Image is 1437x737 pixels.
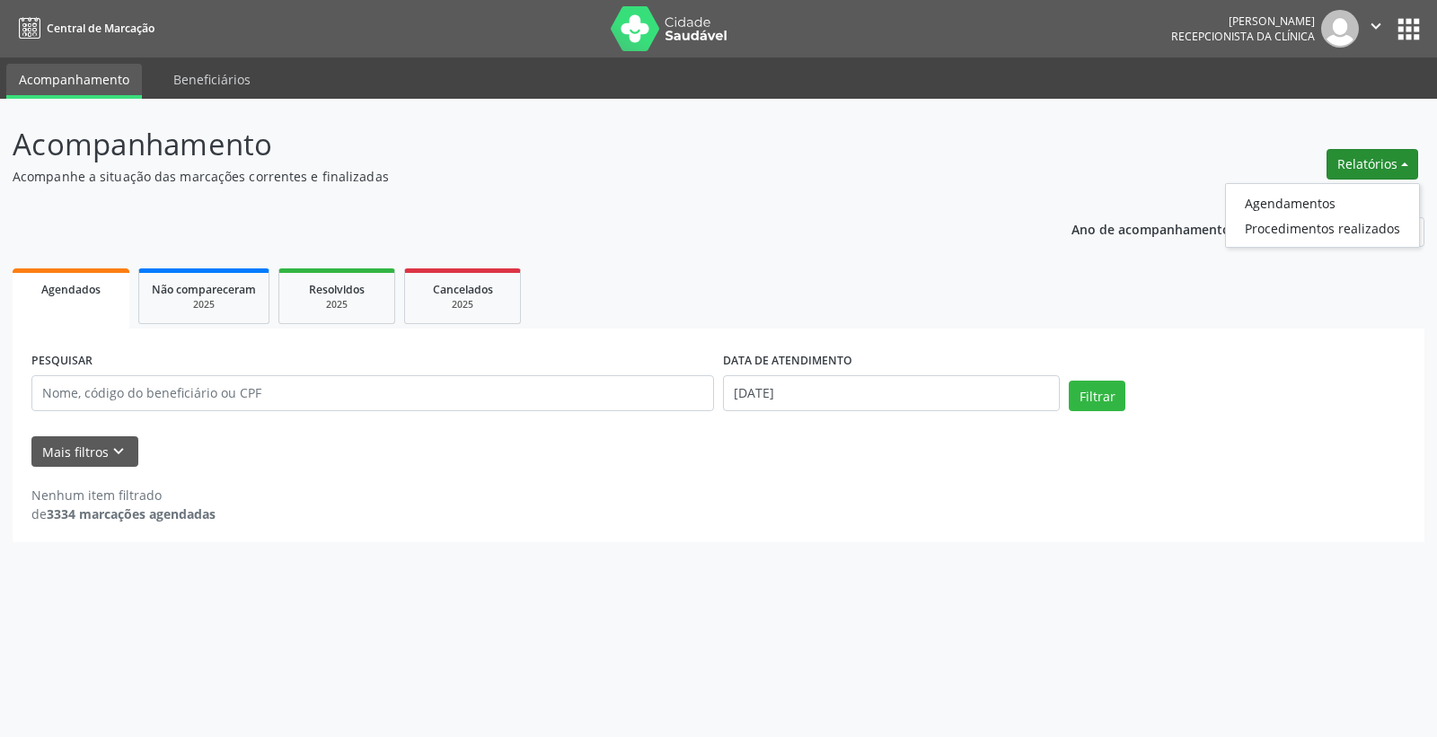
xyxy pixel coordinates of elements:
a: Agendamentos [1226,190,1419,215]
button: apps [1393,13,1424,45]
div: [PERSON_NAME] [1171,13,1315,29]
p: Acompanhe a situação das marcações correntes e finalizadas [13,167,1001,186]
button: Relatórios [1327,149,1418,180]
a: Procedimentos realizados [1226,215,1419,241]
i: keyboard_arrow_down [109,442,128,461]
label: PESQUISAR [31,347,93,375]
div: 2025 [418,298,507,311]
span: Central de Marcação [47,21,154,36]
a: Central de Marcação [13,13,154,43]
strong: 3334 marcações agendadas [47,505,216,522]
div: Nenhum item filtrado [31,486,216,504]
span: Não compareceram [152,282,256,297]
label: DATA DE ATENDIMENTO [723,347,852,375]
button: Mais filtroskeyboard_arrow_down [31,436,138,468]
input: Nome, código do beneficiário ou CPF [31,375,714,411]
input: Selecione um intervalo [723,375,1060,411]
div: 2025 [292,298,382,311]
button: Filtrar [1069,381,1125,411]
span: Agendados [41,282,101,297]
a: Acompanhamento [6,64,142,99]
span: Resolvidos [309,282,365,297]
img: img [1321,10,1359,48]
a: Beneficiários [161,64,263,95]
div: de [31,504,216,523]
p: Ano de acompanhamento [1071,217,1230,240]
p: Acompanhamento [13,122,1001,167]
ul: Relatórios [1225,183,1420,248]
i:  [1366,16,1386,36]
span: Cancelados [433,282,493,297]
button:  [1359,10,1393,48]
span: Recepcionista da clínica [1171,29,1315,44]
div: 2025 [152,298,256,311]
